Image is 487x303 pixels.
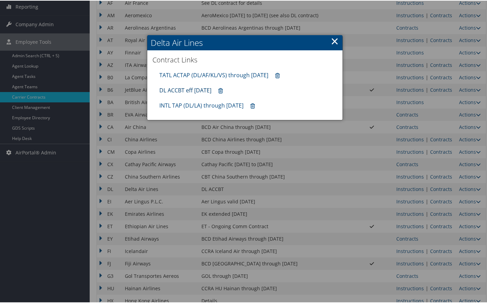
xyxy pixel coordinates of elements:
[272,69,283,81] a: Remove contract
[159,71,268,78] a: TATL ACTAP (DL/AF/KL/VS) through [DATE]
[159,86,211,93] a: DL ACCBT eff [DATE]
[147,34,342,50] h2: Delta Air Lines
[152,54,337,64] h3: Contract Links
[247,99,258,112] a: Remove contract
[331,33,339,47] a: ×
[159,101,243,109] a: INTL TAP (DL/LA) through [DATE]
[215,84,226,97] a: Remove contract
